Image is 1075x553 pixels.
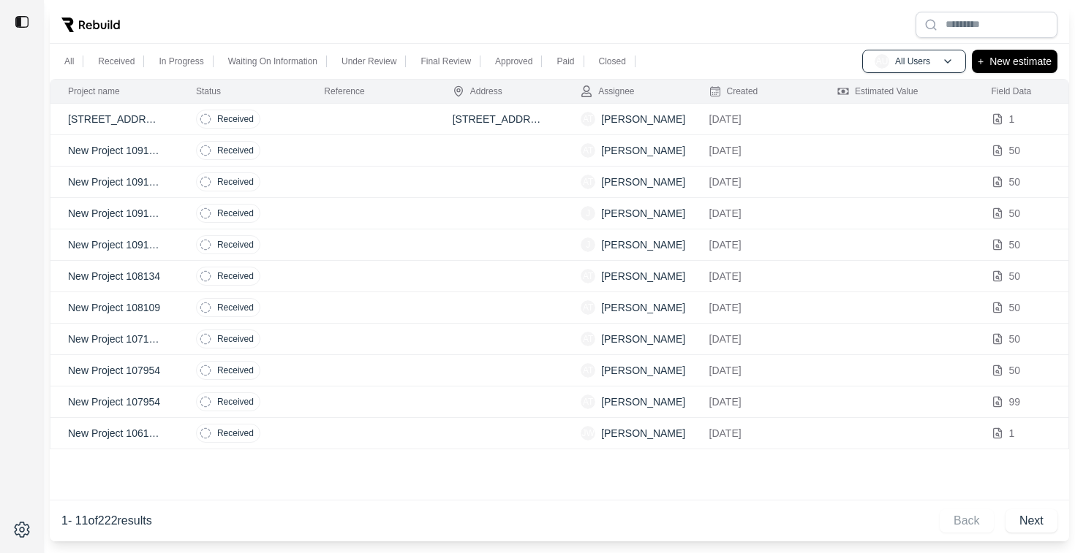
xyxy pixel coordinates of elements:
[1009,206,1021,221] p: 50
[1009,394,1021,409] p: 99
[862,50,966,73] button: AUAll Users
[581,426,595,441] span: JW
[709,175,802,189] p: [DATE]
[98,56,135,67] p: Received
[217,427,254,439] p: Received
[601,175,685,189] p: [PERSON_NAME]
[709,300,802,315] p: [DATE]
[217,333,254,345] p: Received
[217,270,254,282] p: Received
[895,56,930,67] p: All Users
[709,112,802,126] p: [DATE]
[68,143,161,158] p: New Project 1091327
[228,56,317,67] p: Waiting On Information
[217,396,254,408] p: Received
[601,112,685,126] p: [PERSON_NAME]
[1009,426,1015,441] p: 1
[1009,237,1021,252] p: 50
[709,269,802,283] p: [DATE]
[709,206,802,221] p: [DATE]
[1009,300,1021,315] p: 50
[324,85,364,97] div: Reference
[15,15,29,29] img: toggle sidebar
[601,237,685,252] p: [PERSON_NAME]
[1009,269,1021,283] p: 50
[64,56,74,67] p: All
[601,426,685,441] p: [PERSON_NAME]
[601,332,685,346] p: [PERSON_NAME]
[1009,363,1021,378] p: 50
[989,53,1052,70] p: New estimate
[601,269,685,283] p: [PERSON_NAME]
[709,85,758,97] div: Created
[581,332,595,346] span: AT
[420,56,471,67] p: Final Review
[217,145,254,156] p: Received
[709,332,802,346] p: [DATE]
[61,512,152,530] p: 1 - 11 of 222 results
[68,363,161,378] p: New Project 107954
[217,302,254,313] p: Received
[68,269,161,283] p: New Project 108134
[581,85,634,97] div: Assignee
[1009,112,1015,126] p: 1
[581,269,595,283] span: AT
[1009,332,1021,346] p: 50
[453,85,502,97] div: Address
[1006,509,1057,533] button: Next
[217,239,254,251] p: Received
[709,237,802,252] p: [DATE]
[68,237,161,252] p: New Project 1091155
[68,85,120,97] div: Project name
[495,56,532,67] p: Approved
[68,112,161,126] p: [STREET_ADDRESS][US_STATE][US_STATE].
[61,18,120,32] img: Rebuild
[581,112,595,126] span: AT
[709,363,802,378] p: [DATE]
[581,363,595,378] span: AT
[709,143,802,158] p: [DATE]
[196,85,221,97] div: Status
[68,332,161,346] p: New Project 1071022
[837,85,919,97] div: Estimated Value
[875,54,889,69] span: AU
[992,85,1032,97] div: Field Data
[601,143,685,158] p: [PERSON_NAME]
[217,365,254,376] p: Received
[68,426,161,441] p: New Project 1061728
[601,300,685,315] p: [PERSON_NAME]
[601,363,685,378] p: [PERSON_NAME]
[68,394,161,409] p: New Project 107954
[599,56,626,67] p: Closed
[709,426,802,441] p: [DATE]
[217,113,254,125] p: Received
[581,394,595,409] span: AT
[972,50,1057,73] button: +New estimate
[601,206,685,221] p: [PERSON_NAME]
[1009,175,1021,189] p: 50
[342,56,396,67] p: Under Review
[581,143,595,158] span: AT
[1009,143,1021,158] p: 50
[709,394,802,409] p: [DATE]
[581,206,595,221] span: J
[68,175,161,189] p: New Project 1091242
[217,207,254,219] p: Received
[581,237,595,252] span: J
[159,56,203,67] p: In Progress
[601,394,685,409] p: [PERSON_NAME]
[217,176,254,188] p: Received
[435,104,563,135] td: [STREET_ADDRESS][US_STATE]
[557,56,574,67] p: Paid
[68,300,161,315] p: New Project 108109
[68,206,161,221] p: New Project 1091232
[581,300,595,315] span: AT
[978,53,984,70] p: +
[581,175,595,189] span: AT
